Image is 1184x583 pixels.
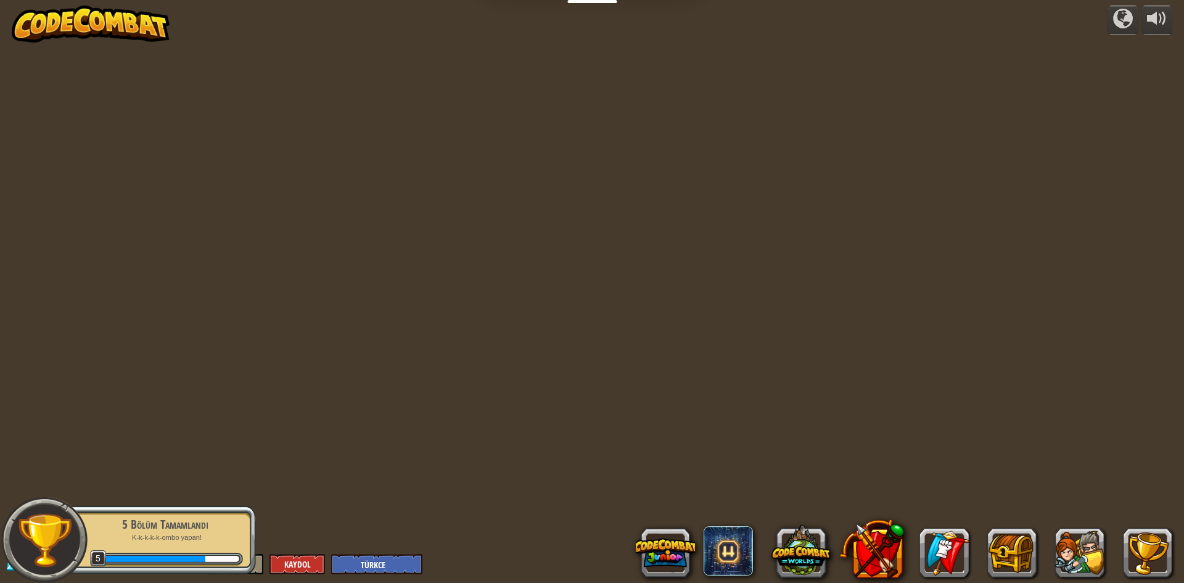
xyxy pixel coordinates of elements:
[88,533,243,542] p: K-k-k-k-k-ombo yapan!
[1108,6,1138,35] button: Kampanyalar
[17,512,73,568] img: trophy.png
[90,550,107,567] span: 5
[12,6,170,43] img: CodeCombat - Learn how to code by playing a game
[1141,6,1172,35] button: Sesi ayarla
[269,554,325,574] button: Kaydol
[88,516,243,533] div: 5 Bölüm Tamamlandı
